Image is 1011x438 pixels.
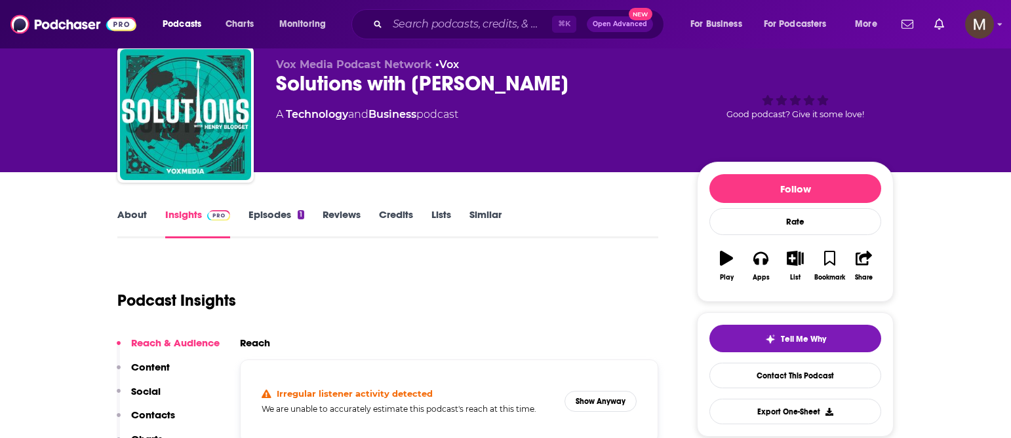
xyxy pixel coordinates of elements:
[896,13,919,35] a: Show notifications dropdown
[207,210,230,221] img: Podchaser Pro
[697,58,894,139] div: Good podcast? Give it some love!
[117,409,175,433] button: Contacts
[431,208,451,238] a: Lists
[709,208,881,235] div: Rate
[298,210,304,219] div: 1
[755,14,846,35] button: open menu
[681,14,759,35] button: open menu
[565,391,637,412] button: Show Anyway
[814,274,845,282] div: Bookmark
[965,10,994,39] button: Show profile menu
[364,9,677,39] div: Search podcasts, credits, & more...
[965,10,994,39] span: Logged in as mmunsil
[262,404,554,414] h5: We are unable to accurately estimate this podcast's reach at this time.
[217,14,262,35] a: Charts
[117,385,161,409] button: Social
[131,385,161,397] p: Social
[965,10,994,39] img: User Profile
[709,363,881,388] a: Contact This Podcast
[323,208,361,238] a: Reviews
[781,334,826,344] span: Tell Me Why
[765,334,776,344] img: tell me why sparkle
[790,274,801,282] div: List
[379,208,413,238] a: Credits
[226,15,254,33] span: Charts
[10,12,136,37] img: Podchaser - Follow, Share and Rate Podcasts
[240,337,270,349] h2: Reach
[117,208,147,238] a: About
[855,274,873,282] div: Share
[286,108,348,120] a: Technology
[709,242,743,289] button: Play
[120,49,251,180] img: Solutions with Henry Blodget
[764,15,827,33] span: For Podcasters
[587,16,653,32] button: Open AdvancedNew
[846,14,894,35] button: open menu
[709,399,881,424] button: Export One-Sheet
[117,361,170,385] button: Content
[709,174,881,203] button: Follow
[469,208,502,238] a: Similar
[348,108,368,120] span: and
[117,291,236,310] h1: Podcast Insights
[847,242,881,289] button: Share
[753,274,770,282] div: Apps
[131,361,170,373] p: Content
[270,14,343,35] button: open menu
[552,16,576,33] span: ⌘ K
[709,325,881,352] button: tell me why sparkleTell Me Why
[855,15,877,33] span: More
[277,388,433,399] h4: Irregular listener activity detected
[778,242,812,289] button: List
[929,13,949,35] a: Show notifications dropdown
[131,409,175,421] p: Contacts
[387,14,552,35] input: Search podcasts, credits, & more...
[593,21,647,27] span: Open Advanced
[368,108,416,120] a: Business
[726,109,864,119] span: Good podcast? Give it some love!
[812,242,846,289] button: Bookmark
[153,14,218,35] button: open menu
[629,8,652,20] span: New
[248,208,304,238] a: Episodes1
[163,15,201,33] span: Podcasts
[439,58,459,71] a: Vox
[720,274,734,282] div: Play
[276,58,432,71] span: Vox Media Podcast Network
[743,242,778,289] button: Apps
[131,337,220,349] p: Reach & Audience
[690,15,742,33] span: For Business
[117,337,220,361] button: Reach & Audience
[165,208,230,238] a: InsightsPodchaser Pro
[279,15,326,33] span: Monitoring
[276,107,458,122] div: A podcast
[435,58,459,71] span: •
